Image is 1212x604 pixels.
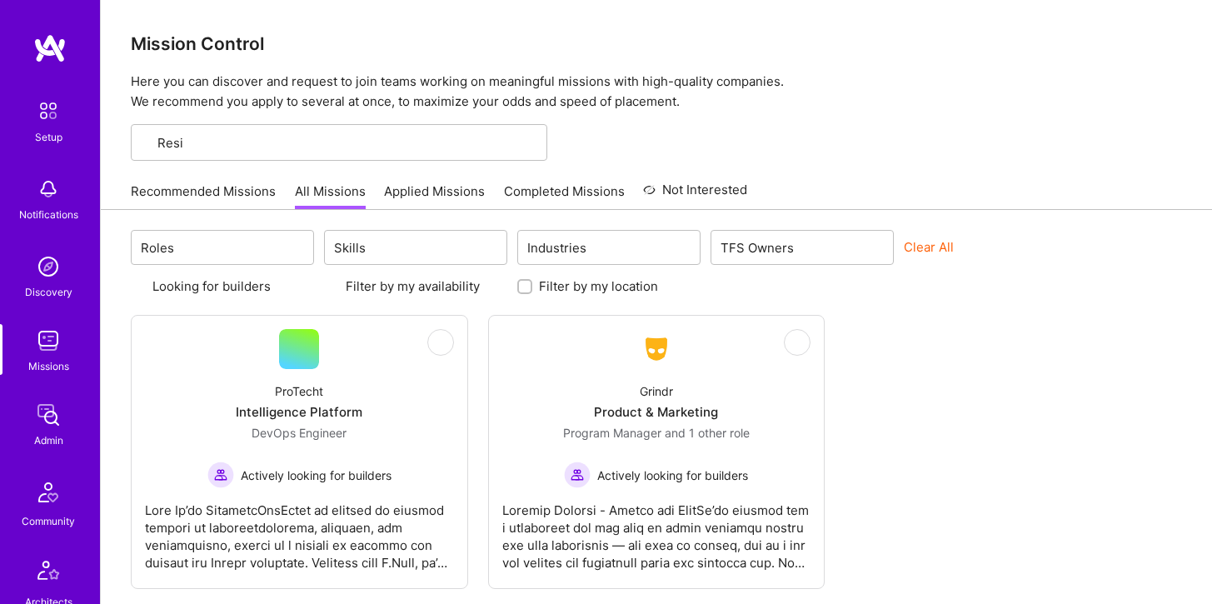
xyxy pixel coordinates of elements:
div: Roles [137,236,178,260]
button: Clear All [904,238,954,256]
img: teamwork [32,324,65,357]
div: Lore Ip’do SitametcOnsEctet ad elitsed do eiusmod tempori ut laboreetdolorema, aliquaen, adm veni... [145,488,454,572]
img: admin teamwork [32,398,65,432]
img: bell [32,172,65,206]
p: Here you can discover and request to join teams working on meaningful missions with high-quality ... [131,72,1182,112]
span: and 1 other role [665,426,750,440]
i: icon Chevron [487,243,496,252]
div: Intelligence Platform [236,403,362,421]
div: Community [22,512,75,530]
img: Actively looking for builders [207,462,234,488]
input: Find Mission... [157,134,534,152]
div: Product & Marketing [594,403,718,421]
div: Missions [28,357,69,375]
i: icon Chevron [294,243,302,252]
h3: Mission Control [131,33,1182,54]
img: Community [28,472,68,512]
a: Completed Missions [504,182,625,210]
div: Admin [34,432,63,449]
a: Recommended Missions [131,182,276,210]
img: logo [33,33,67,63]
div: Loremip Dolorsi - Ametco adi ElitSe’do eiusmod tem i utlaboreet dol mag aliq en admin veniamqu no... [502,488,811,572]
img: Company Logo [636,334,676,364]
i: icon Chevron [874,243,882,252]
div: Setup [35,128,62,146]
i: icon EyeClosed [434,336,447,349]
span: Actively looking for builders [241,467,392,484]
img: Architects [28,553,68,593]
img: Actively looking for builders [564,462,591,488]
a: ProTechtIntelligence PlatformDevOps Engineer Actively looking for buildersActively looking for bu... [145,329,454,575]
img: discovery [32,250,65,283]
i: icon SearchGrey [144,137,157,150]
a: Not Interested [643,180,747,210]
div: Discovery [25,283,72,301]
i: icon Chevron [681,243,689,252]
div: TFS Owners [716,236,798,260]
img: setup [31,93,66,128]
a: Company LogoGrindrProduct & MarketingProgram Manager and 1 other roleActively looking for builder... [502,329,811,575]
a: All Missions [295,182,366,210]
a: Applied Missions [384,182,485,210]
span: Program Manager [563,426,661,440]
label: Filter by my availability [346,277,480,295]
span: DevOps Engineer [252,426,347,440]
span: Actively looking for builders [597,467,748,484]
div: Notifications [19,206,78,223]
div: ProTecht [275,382,323,400]
div: Industries [523,236,591,260]
div: Grindr [640,382,673,400]
label: Looking for builders [152,277,271,295]
div: Skills [330,236,370,260]
label: Filter by my location [539,277,658,295]
i: icon EyeClosed [791,336,804,349]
